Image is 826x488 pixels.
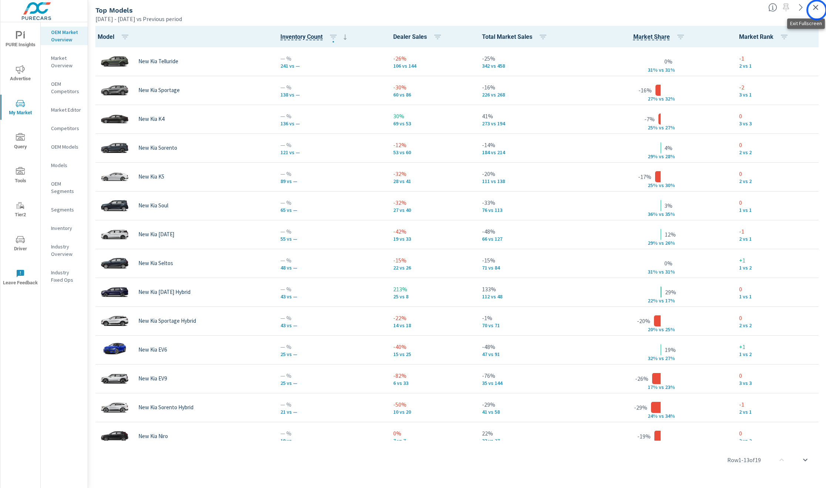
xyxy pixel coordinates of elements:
p: Competitors [51,125,82,132]
span: Driver [3,235,38,253]
p: -7% [644,115,655,123]
p: -26% [393,54,470,63]
p: s 31% [661,268,679,275]
p: 0% [393,429,470,438]
p: s 27% [661,355,679,362]
p: New Kia Niro [138,433,168,440]
div: OEM Models [41,141,88,152]
p: Models [51,162,82,169]
p: 3 vs 3 [739,380,817,386]
img: glamour [100,310,129,332]
span: PURE Insights [3,31,38,49]
p: 41% [482,112,582,121]
div: Segments [41,204,88,215]
p: — % [280,371,381,380]
div: OEM Segments [41,178,88,197]
p: 121 vs — [280,149,381,155]
p: -32% [393,198,470,207]
p: 0 [739,140,817,149]
p: 25 vs — [280,380,381,386]
p: 69 vs 53 [393,121,470,126]
img: glamour [100,166,129,188]
p: 19 vs 33 [393,236,470,242]
p: — % [280,140,381,149]
p: Segments [51,206,82,213]
p: 25 vs 8 [393,294,470,299]
p: 0% [664,259,672,268]
p: 27% v [642,95,661,102]
div: Models [41,160,88,171]
p: 55 vs — [280,236,381,242]
p: 35 vs 144 [482,380,582,386]
p: 0 [739,198,817,207]
p: +1 [739,256,817,265]
p: 71 vs 84 [482,265,582,271]
div: Industry Fixed Ops [41,267,88,285]
p: 28 vs 41 [393,178,470,184]
p: 48 vs — [280,265,381,271]
img: glamour [100,223,129,245]
a: See more details in report [795,1,807,13]
p: — % [280,314,381,322]
p: 213% [393,285,470,294]
p: 3 vs 1 [739,92,817,98]
p: -16% [638,86,652,95]
img: glamour [100,425,129,447]
p: -25% [482,54,582,63]
img: glamour [100,137,129,159]
p: 0 [739,169,817,178]
p: s 31% [661,67,679,73]
p: 76 vs 113 [482,207,582,213]
p: 27 vs 40 [393,207,470,213]
div: Competitors [41,123,88,134]
p: — % [280,400,381,409]
span: Inventory Count [280,33,350,41]
div: OEM Market Overview [41,27,88,45]
p: 0 [739,314,817,322]
p: 2 vs 2 [739,322,817,328]
img: glamour [100,50,129,72]
p: s 28% [661,153,679,160]
p: -40% [393,342,470,351]
p: 0 [739,285,817,294]
p: s 32% [661,95,679,102]
p: 47 vs 91 [482,351,582,357]
p: 0 [739,112,817,121]
span: Market Rank [739,33,792,41]
span: Inventory Count [280,33,323,41]
p: 41 vs 58 [482,409,582,415]
p: -42% [393,227,470,236]
p: 22 vs 26 [393,265,470,271]
p: -17% [638,172,651,181]
p: -2 [739,83,817,92]
p: 0 [739,429,817,438]
p: 138 vs — [280,92,381,98]
p: -16% [482,83,582,92]
p: 3 vs 3 [739,121,817,126]
span: My Market [3,99,38,117]
span: Tier2 [3,201,38,219]
p: 43 vs — [280,294,381,299]
img: glamour [100,252,129,274]
p: Industry Fixed Ops [51,269,82,284]
p: 111 vs 138 [482,178,582,184]
p: s 23% [661,384,679,390]
p: OEM Market Overview [51,28,82,43]
p: New Kia K5 [138,173,164,180]
p: 0 [739,371,817,380]
p: -50% [393,400,470,409]
span: Select a preset date range to save this widget [780,1,792,13]
p: New Kia Sorento Hybrid [138,404,193,411]
p: -29% [634,403,647,412]
span: Leave Feedback [3,269,38,287]
p: 136 vs — [280,121,381,126]
span: Find the biggest opportunities within your model lineup nationwide. [Source: Market registration ... [768,3,777,12]
p: -82% [393,371,470,380]
p: New Kia EV6 [138,346,167,353]
p: 184 vs 214 [482,149,582,155]
p: 6 vs 33 [393,380,470,386]
p: 22% [482,429,582,438]
img: glamour [100,108,129,130]
p: 342 vs 458 [482,63,582,69]
p: — % [280,169,381,178]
